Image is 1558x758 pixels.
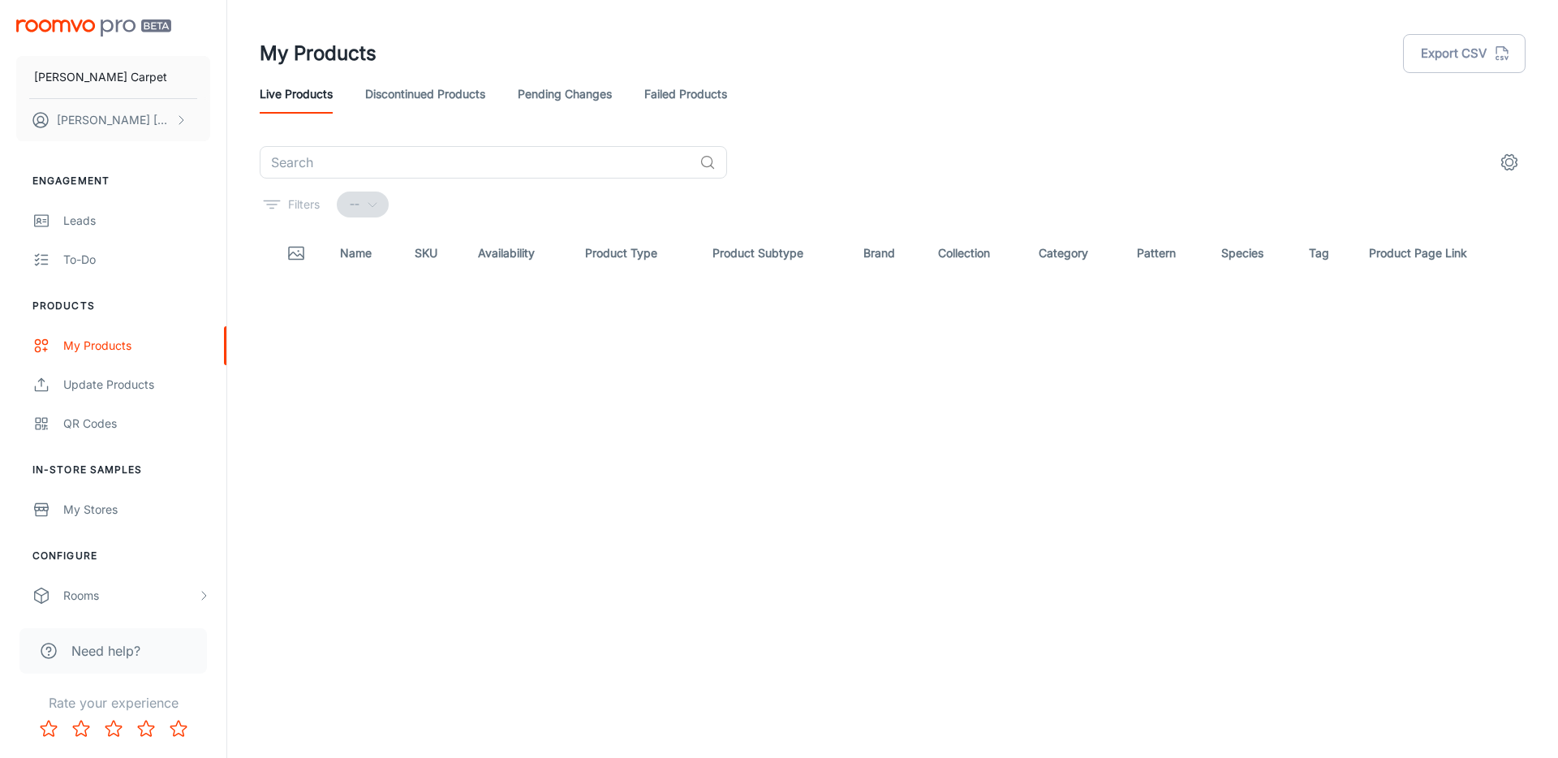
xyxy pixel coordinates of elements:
th: Tag [1296,230,1356,276]
a: Discontinued Products [365,75,485,114]
div: QR Codes [63,415,210,433]
button: Rate 2 star [65,713,97,745]
button: Export CSV [1403,34,1526,73]
th: Category [1026,230,1123,276]
th: Name [327,230,402,276]
p: [PERSON_NAME] Carpet [34,68,167,86]
th: Collection [925,230,1026,276]
button: Rate 1 star [32,713,65,745]
span: Need help? [71,641,140,661]
div: Rooms [63,587,197,605]
a: Failed Products [644,75,727,114]
button: Rate 4 star [130,713,162,745]
button: [PERSON_NAME] [PERSON_NAME] [16,99,210,141]
th: Brand [850,230,925,276]
p: [PERSON_NAME] [PERSON_NAME] [57,111,171,129]
th: Availability [465,230,572,276]
input: Search [260,146,693,179]
th: SKU [402,230,465,276]
th: Pattern [1124,230,1208,276]
th: Product Type [572,230,699,276]
th: Product Page Link [1356,230,1526,276]
p: Rate your experience [13,693,213,713]
a: Live Products [260,75,333,114]
th: Species [1208,230,1297,276]
button: [PERSON_NAME] Carpet [16,56,210,98]
img: Roomvo PRO Beta [16,19,171,37]
h1: My Products [260,39,377,68]
th: Product Subtype [699,230,851,276]
div: My Products [63,337,210,355]
a: Pending Changes [518,75,612,114]
div: To-do [63,251,210,269]
button: settings [1493,146,1526,179]
svg: Thumbnail [286,243,306,263]
button: Rate 5 star [162,713,195,745]
button: Rate 3 star [97,713,130,745]
div: Update Products [63,376,210,394]
div: Leads [63,212,210,230]
div: My Stores [63,501,210,519]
